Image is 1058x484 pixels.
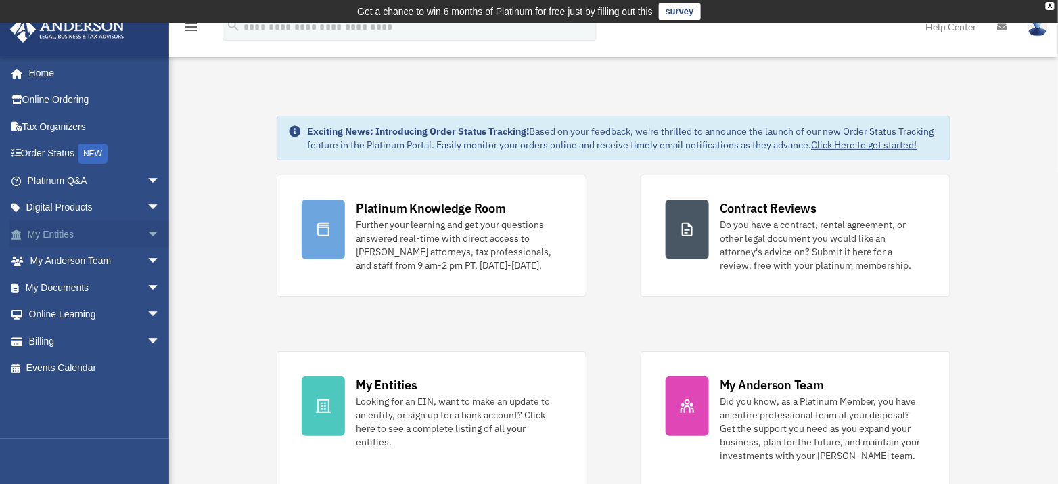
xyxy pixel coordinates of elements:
div: Looking for an EIN, want to make an update to an entity, or sign up for a bank account? Click her... [356,395,561,449]
a: Online Ordering [9,87,181,114]
a: Tax Organizers [9,113,181,140]
span: arrow_drop_down [147,194,174,222]
a: Click Here to get started! [811,139,917,151]
a: Online Learningarrow_drop_down [9,301,181,328]
span: arrow_drop_down [147,221,174,248]
div: Based on your feedback, we're thrilled to announce the launch of our new Order Status Tracking fe... [307,125,938,152]
a: Contract Reviews Do you have a contract, rental agreement, or other legal document you would like... [641,175,950,297]
a: Home [9,60,174,87]
div: NEW [78,144,108,164]
span: arrow_drop_down [147,274,174,302]
span: arrow_drop_down [147,301,174,329]
a: Order StatusNEW [9,140,181,168]
img: Anderson Advisors Platinum Portal [6,16,129,43]
i: menu [183,19,199,35]
i: search [226,18,241,33]
div: Did you know, as a Platinum Member, you have an entire professional team at your disposal? Get th... [720,395,925,462]
div: My Entities [356,376,417,393]
a: Digital Productsarrow_drop_down [9,194,181,221]
span: arrow_drop_down [147,167,174,195]
a: My Anderson Teamarrow_drop_down [9,248,181,275]
div: Platinum Knowledge Room [356,200,506,217]
img: User Pic [1028,17,1048,37]
div: My Anderson Team [720,376,824,393]
div: Further your learning and get your questions answered real-time with direct access to [PERSON_NAM... [356,218,561,272]
a: Platinum Knowledge Room Further your learning and get your questions answered real-time with dire... [277,175,586,297]
span: arrow_drop_down [147,328,174,355]
a: My Documentsarrow_drop_down [9,274,181,301]
a: My Entitiesarrow_drop_down [9,221,181,248]
span: arrow_drop_down [147,248,174,276]
a: menu [183,24,199,35]
a: survey [659,3,701,20]
strong: Exciting News: Introducing Order Status Tracking! [307,125,529,137]
div: close [1046,2,1055,10]
div: Contract Reviews [720,200,816,217]
a: Events Calendar [9,355,181,382]
a: Platinum Q&Aarrow_drop_down [9,167,181,194]
div: Get a chance to win 6 months of Platinum for free just by filling out this [357,3,653,20]
div: Do you have a contract, rental agreement, or other legal document you would like an attorney's ad... [720,218,925,272]
a: Billingarrow_drop_down [9,328,181,355]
